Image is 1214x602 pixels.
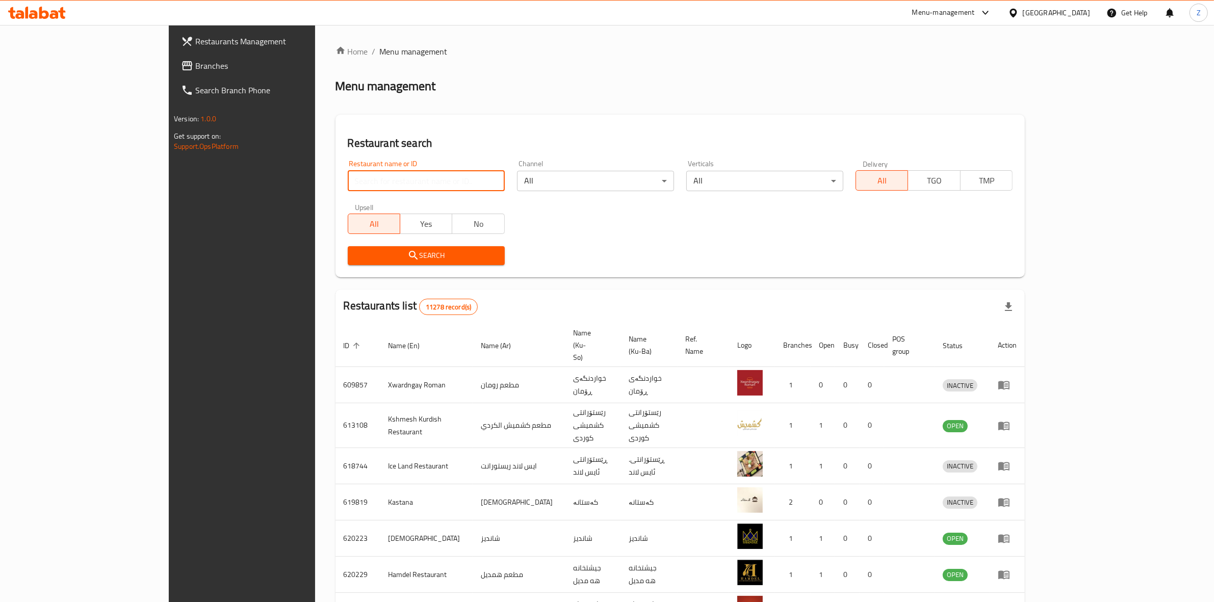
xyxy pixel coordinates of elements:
td: خواردنگەی ڕۆمان [621,367,678,403]
td: 1 [811,403,835,448]
span: POS group [892,333,922,357]
td: 1 [775,403,811,448]
td: کەستانە [621,484,678,520]
h2: Restaurants list [344,298,478,315]
td: شانديز [621,520,678,557]
td: مطعم رومان [473,367,565,403]
label: Upsell [355,203,374,211]
td: 0 [835,448,860,484]
td: Xwardngay Roman [380,367,473,403]
td: 0 [811,484,835,520]
td: 0 [860,484,884,520]
div: Menu-management [912,7,975,19]
a: Branches [173,54,372,78]
span: Yes [404,217,448,231]
td: 0 [835,557,860,593]
span: Name (Ku-So) [573,327,608,363]
td: رێستۆرانتی کشمیشى كوردى [621,403,678,448]
button: All [856,170,908,191]
td: 1 [775,367,811,403]
td: 0 [835,484,860,520]
td: 1 [811,520,835,557]
td: 0 [860,403,884,448]
td: .ڕێستۆرانتی ئایس لاند [621,448,678,484]
span: Branches [195,60,364,72]
span: Search [356,249,497,262]
td: شانديز [565,520,621,557]
td: Kshmesh Kurdish Restaurant [380,403,473,448]
td: 0 [860,367,884,403]
div: Menu [998,496,1017,508]
span: 11278 record(s) [420,302,477,312]
div: Menu [998,420,1017,432]
th: Busy [835,324,860,367]
td: Kastana [380,484,473,520]
div: INACTIVE [943,460,977,473]
th: Branches [775,324,811,367]
button: TGO [908,170,960,191]
td: خواردنگەی ڕۆمان [565,367,621,403]
div: Total records count [419,299,478,315]
td: رێستۆرانتی کشمیشى كوردى [565,403,621,448]
div: Menu [998,460,1017,472]
td: [DEMOGRAPHIC_DATA] [473,484,565,520]
span: Z [1197,7,1201,18]
td: Ice Land Restaurant [380,448,473,484]
span: Menu management [380,45,448,58]
span: OPEN [943,420,968,432]
a: Support.OpsPlatform [174,140,239,153]
div: INACTIVE [943,379,977,391]
td: 1 [775,448,811,484]
td: 1 [775,520,811,557]
td: 0 [811,367,835,403]
button: Yes [400,214,452,234]
td: 0 [860,520,884,557]
span: INACTIVE [943,380,977,391]
img: Hamdel Restaurant [737,560,763,585]
td: جيشتخانه هه مديل [621,557,678,593]
h2: Menu management [335,78,436,94]
th: Logo [729,324,775,367]
th: Action [990,324,1025,367]
td: مطعم همديل [473,557,565,593]
span: TMP [965,173,1009,188]
td: کەستانە [565,484,621,520]
td: ڕێستۆرانتی ئایس لاند [565,448,621,484]
a: Restaurants Management [173,29,372,54]
nav: breadcrumb [335,45,1025,58]
span: ID [344,339,363,352]
td: 0 [860,557,884,593]
span: Name (Ku-Ba) [629,333,665,357]
td: مطعم كشميش الكردي [473,403,565,448]
td: 0 [835,520,860,557]
span: Status [943,339,976,352]
a: Search Branch Phone [173,78,372,102]
li: / [372,45,376,58]
td: 1 [775,557,811,593]
div: Menu [998,379,1017,391]
h2: Restaurant search [348,136,1013,151]
button: Search [348,246,505,265]
button: TMP [960,170,1013,191]
span: OPEN [943,569,968,581]
span: All [860,173,904,188]
span: All [352,217,396,231]
span: Ref. Name [686,333,717,357]
img: Xwardngay Roman [737,370,763,396]
span: Get support on: [174,129,221,143]
img: Ice Land Restaurant [737,451,763,477]
span: OPEN [943,533,968,544]
td: 1 [811,448,835,484]
td: شانديز [473,520,565,557]
div: Export file [996,295,1021,319]
span: INACTIVE [943,460,977,472]
div: All [517,171,674,191]
td: ايس لاند ريستورانت [473,448,565,484]
input: Search for restaurant name or ID.. [348,171,505,191]
td: 0 [860,448,884,484]
span: TGO [912,173,956,188]
div: Menu [998,532,1017,544]
span: Restaurants Management [195,35,364,47]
